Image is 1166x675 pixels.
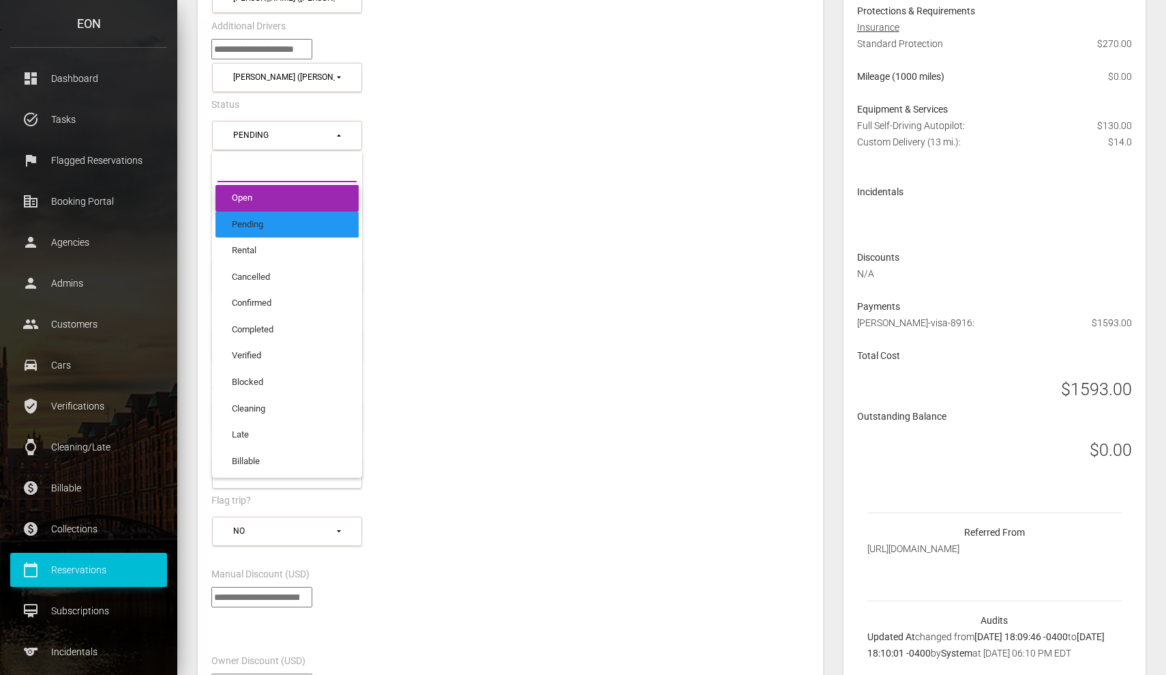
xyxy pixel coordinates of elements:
strong: Protections & Requirements [857,5,975,16]
button: Pending [212,121,362,150]
p: Tasks [20,109,157,130]
span: Cancelled [232,270,270,283]
p: Billable [20,478,157,498]
a: drive_eta Cars [10,348,167,382]
a: person Admins [10,266,167,300]
span: $270.00 [1097,35,1132,52]
p: Customers [20,314,157,334]
a: calendar_today Reservations [10,553,167,587]
h3: $0.00 [1090,438,1132,462]
p: Dashboard [20,68,157,89]
span: Custom Delivery (13 mi.): [857,137,961,147]
a: card_membership Subscriptions [10,594,167,628]
span: Open [232,192,252,205]
span: Rental [232,244,256,257]
div: [URL][DOMAIN_NAME] [857,541,1132,557]
span: Pending [232,218,263,231]
span: $0.00 [1108,68,1132,85]
div: Full Self-Driving Autopilot: [847,117,1142,183]
a: person Agencies [10,225,167,259]
button: Stanley Williams (stan.will.hr@gmail.com) [212,63,362,92]
span: $14.0 [1108,134,1132,150]
p: Incidentals [20,642,157,662]
label: Mileage [211,309,244,323]
p: Reservations [20,560,157,580]
input: Search [218,158,357,182]
a: paid Collections [10,512,167,546]
strong: Audits [981,615,1008,626]
label: Manual Discount (USD) [211,568,310,581]
p: Cleaning/Late [20,437,157,457]
label: Extras [211,239,239,253]
strong: Equipment & Services [857,104,948,115]
label: Flag trip? [211,494,251,508]
p: Admins [20,273,157,293]
p: Cars [20,355,157,375]
div: No [233,468,335,480]
u: Insurance [857,22,899,33]
p: Agencies [20,232,157,253]
h3: $1593.00 [1061,377,1132,401]
span: Billable [232,455,260,468]
a: watch Cleaning/Late [10,430,167,464]
span: Completed [232,323,273,336]
b: System [941,648,972,659]
div: [PERSON_NAME]-visa-8916: [847,315,1142,347]
strong: Outstanding Balance [857,411,946,422]
p: Flagged Reservations [20,150,157,171]
span: Confirmed [232,297,271,310]
strong: Discounts [857,252,899,263]
button: No [212,517,362,546]
p: Collections [20,519,157,539]
strong: Mileage (1000 miles) [857,71,944,82]
label: Status [211,98,239,112]
span: Verified [232,349,261,362]
a: verified_user Verifications [10,389,167,423]
span: $1593.00 [1092,315,1132,331]
span: Late [232,429,249,442]
strong: Incidentals [857,186,903,197]
button: No [212,459,362,489]
b: [DATE] 18:09:46 -0400 [974,631,1068,642]
a: task_alt Tasks [10,102,167,137]
label: Insurance [211,169,254,182]
a: dashboard Dashboard [10,61,167,96]
p: Verifications [20,396,157,416]
label: Send to Collections? [211,379,297,393]
span: $130.00 [1097,117,1132,134]
label: Additional Drivers [211,20,286,33]
strong: Referred From [964,527,1025,538]
span: Cleaning [232,402,265,415]
a: sports Incidentals [10,635,167,669]
div: [PERSON_NAME] ([PERSON_NAME][DOMAIN_NAME][EMAIL_ADDRESS][DOMAIN_NAME]) [233,72,335,83]
span: Blocked [232,376,263,389]
p: changed from to by at [DATE] 06:10 PM EDT [867,629,1122,661]
p: Booking Portal [20,191,157,212]
a: paid Billable [10,471,167,505]
a: corporate_fare Booking Portal [10,184,167,218]
a: people Customers [10,307,167,341]
div: Standard Protection [847,35,1142,68]
strong: Payments [857,301,900,312]
label: Ignore Trip? [211,437,261,450]
b: Updated At [867,631,915,642]
p: Subscriptions [20,601,157,621]
a: flag Flagged Reservations [10,143,167,177]
strong: Total Cost [857,350,900,361]
div: N/A [847,265,1142,298]
div: Pending [233,130,335,141]
label: Owner Discount (USD) [211,655,305,668]
div: No [233,526,335,537]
